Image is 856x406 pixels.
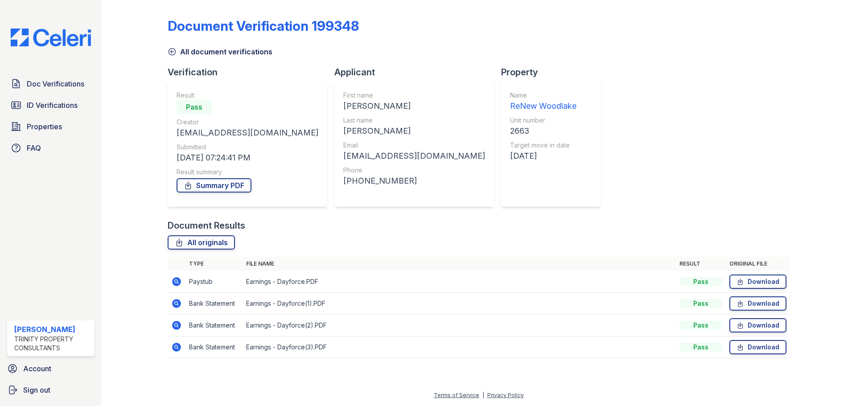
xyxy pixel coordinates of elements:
td: Paystub [185,271,243,293]
div: [PERSON_NAME] [14,324,91,335]
div: [DATE] 07:24:41 PM [177,152,318,164]
a: Properties [7,118,95,135]
div: Pass [177,100,212,114]
div: First name [343,91,485,100]
div: | [482,392,484,398]
div: 2663 [510,125,576,137]
td: Earnings - Dayforce(2).PDF [243,315,676,336]
span: FAQ [27,143,41,153]
td: Bank Statement [185,315,243,336]
div: Applicant [334,66,501,78]
div: Last name [343,116,485,125]
a: All document verifications [168,46,272,57]
a: Account [4,360,98,377]
th: Result [676,257,726,271]
div: Email [343,141,485,150]
span: Doc Verifications [27,78,84,89]
span: Sign out [23,385,50,395]
a: Sign out [4,381,98,399]
div: [PERSON_NAME] [343,125,485,137]
div: ReNew Woodlake [510,100,576,112]
div: Document Results [168,219,245,232]
a: Download [729,296,786,311]
div: Target move in date [510,141,576,150]
div: Verification [168,66,334,78]
div: Pass [679,321,722,330]
a: Privacy Policy [487,392,524,398]
img: CE_Logo_Blue-a8612792a0a2168367f1c8372b55b34899dd931a85d93a1a3d3e32e68fde9ad4.png [4,29,98,46]
div: Submitted [177,143,318,152]
td: Earnings - Dayforce(1).PDF [243,293,676,315]
a: Terms of Service [434,392,479,398]
td: Earnings - Dayforce(3).PDF [243,336,676,358]
div: [PHONE_NUMBER] [343,175,485,187]
div: [EMAIL_ADDRESS][DOMAIN_NAME] [177,127,318,139]
div: Phone [343,166,485,175]
span: ID Verifications [27,100,78,111]
div: [EMAIL_ADDRESS][DOMAIN_NAME] [343,150,485,162]
div: Unit number [510,116,576,125]
a: ID Verifications [7,96,95,114]
div: Pass [679,277,722,286]
a: Doc Verifications [7,75,95,93]
th: Type [185,257,243,271]
a: All originals [168,235,235,250]
td: Earnings - Dayforce.PDF [243,271,676,293]
a: Download [729,340,786,354]
div: Pass [679,343,722,352]
span: Properties [27,121,62,132]
a: Summary PDF [177,178,251,193]
div: Creator [177,118,318,127]
div: Pass [679,299,722,308]
div: Name [510,91,576,100]
div: Document Verification 199348 [168,18,359,34]
div: Trinity Property Consultants [14,335,91,353]
a: Download [729,275,786,289]
div: [PERSON_NAME] [343,100,485,112]
a: Download [729,318,786,332]
div: Property [501,66,608,78]
a: FAQ [7,139,95,157]
div: Result [177,91,318,100]
span: Account [23,363,51,374]
div: [DATE] [510,150,576,162]
td: Bank Statement [185,293,243,315]
a: Name ReNew Woodlake [510,91,576,112]
th: File name [243,257,676,271]
div: Result summary [177,168,318,176]
th: Original file [726,257,790,271]
td: Bank Statement [185,336,243,358]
